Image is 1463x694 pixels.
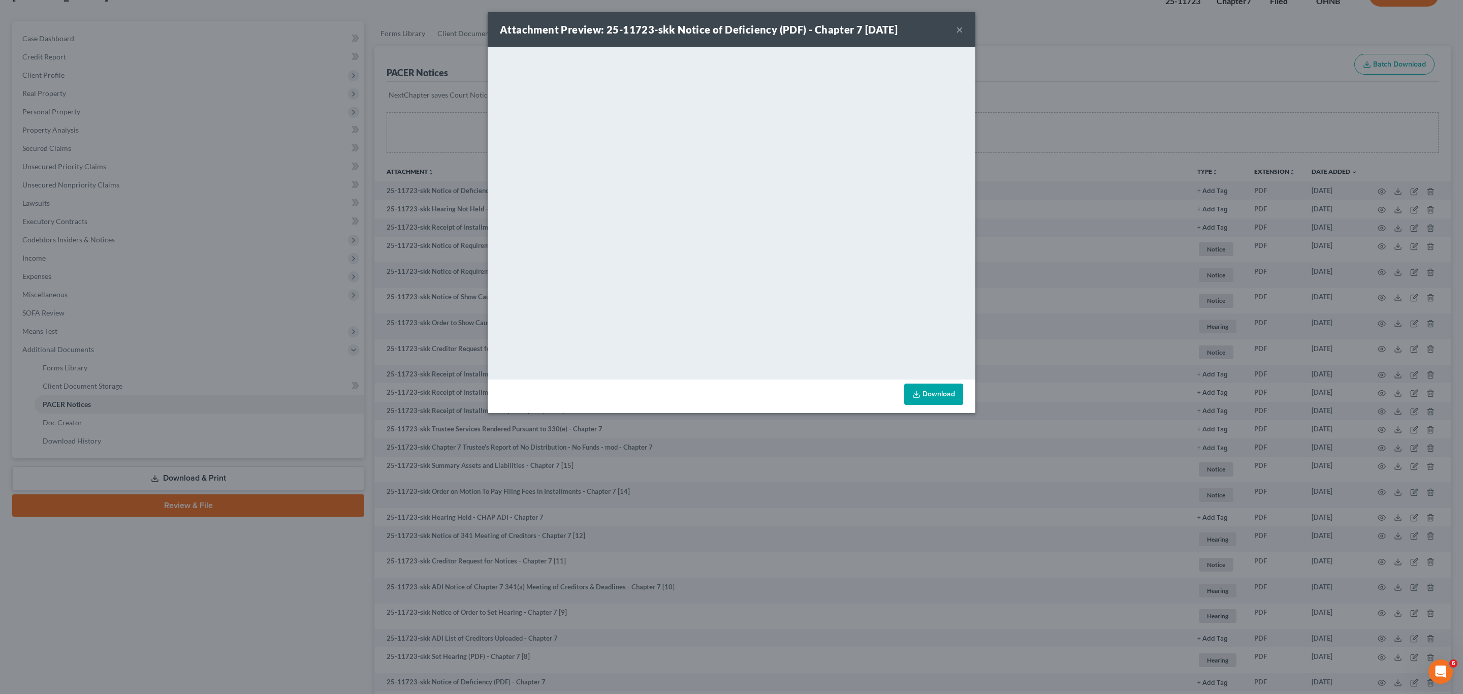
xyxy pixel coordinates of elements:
button: × [956,23,963,36]
iframe: Intercom live chat [1428,659,1453,684]
strong: Attachment Preview: 25-11723-skk Notice of Deficiency (PDF) - Chapter 7 [DATE] [500,23,898,36]
a: Download [904,384,963,405]
iframe: <object ng-attr-data='[URL][DOMAIN_NAME]' type='application/pdf' width='100%' height='650px'></ob... [488,47,975,377]
span: 6 [1449,659,1457,668]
